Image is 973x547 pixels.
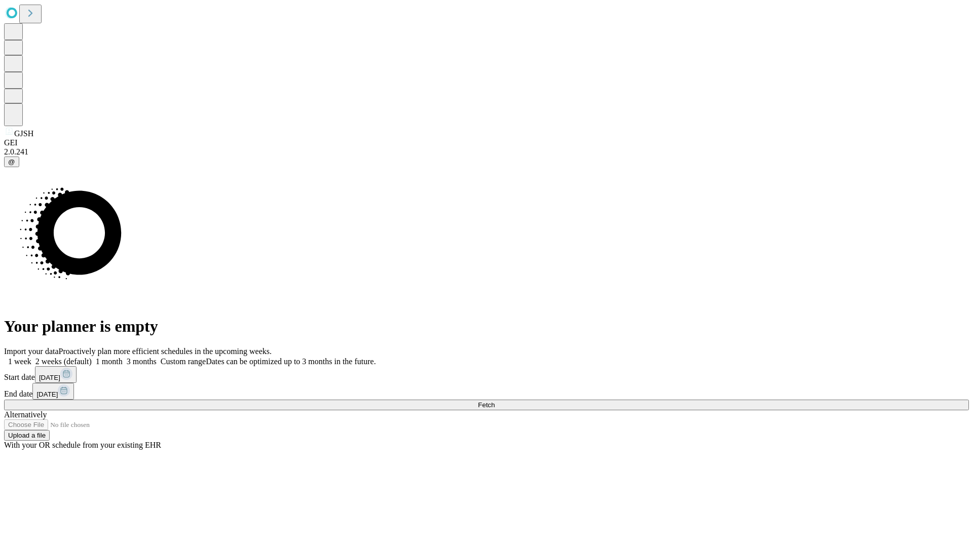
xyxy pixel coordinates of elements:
span: GJSH [14,129,33,138]
span: [DATE] [39,374,60,381]
span: 3 months [127,357,157,366]
button: [DATE] [32,383,74,400]
span: Dates can be optimized up to 3 months in the future. [206,357,376,366]
span: Proactively plan more efficient schedules in the upcoming weeks. [59,347,272,356]
span: Alternatively [4,410,47,419]
span: With your OR schedule from your existing EHR [4,441,161,449]
span: [DATE] [36,390,58,398]
span: 2 weeks (default) [35,357,92,366]
span: 1 week [8,357,31,366]
span: Import your data [4,347,59,356]
span: @ [8,158,15,166]
h1: Your planner is empty [4,317,969,336]
button: @ [4,157,19,167]
button: Fetch [4,400,969,410]
span: 1 month [96,357,123,366]
span: Fetch [478,401,495,409]
span: Custom range [161,357,206,366]
div: 2.0.241 [4,147,969,157]
div: Start date [4,366,969,383]
button: [DATE] [35,366,77,383]
button: Upload a file [4,430,50,441]
div: End date [4,383,969,400]
div: GEI [4,138,969,147]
